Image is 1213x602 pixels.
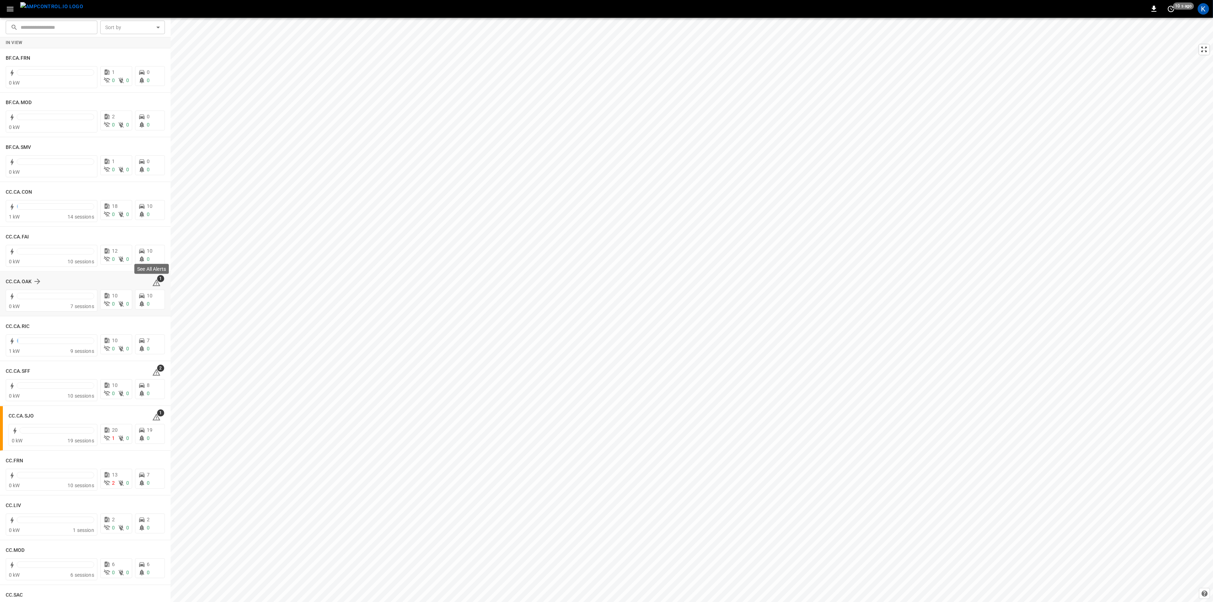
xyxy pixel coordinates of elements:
span: 8 [147,382,150,388]
p: See All Alerts [137,265,166,273]
span: 10 [112,293,118,299]
span: 0 [147,391,150,396]
h6: CC.CA.FAI [6,233,29,241]
span: 1 [112,158,115,164]
span: 10 [112,338,118,343]
span: 0 [147,77,150,83]
span: 0 [112,391,115,396]
span: 0 [147,301,150,307]
h6: CC.CA.SJO [9,412,34,420]
span: 10 sessions [68,259,94,264]
span: 0 [147,480,150,486]
span: 0 [126,256,129,262]
span: 0 kW [9,303,20,309]
span: 1 [112,69,115,75]
span: 10 [147,293,152,299]
span: 0 [147,525,150,531]
span: 0 [126,346,129,351]
span: 19 sessions [68,438,94,444]
span: 13 [112,472,118,478]
h6: CC.MOD [6,547,25,554]
strong: In View [6,40,23,45]
span: 9 sessions [70,348,94,354]
span: 0 [147,158,150,164]
div: profile-icon [1198,3,1209,15]
span: 2 [157,365,164,372]
span: 0 [112,122,115,128]
button: set refresh interval [1165,3,1177,15]
span: 0 kW [9,124,20,130]
h6: CC.CA.CON [6,188,32,196]
span: 0 [126,525,129,531]
span: 7 sessions [70,303,94,309]
span: 14 sessions [68,214,94,220]
span: 1 [112,435,115,441]
span: 0 kW [12,438,23,444]
span: 1 [157,409,164,416]
span: 2 [112,517,115,522]
span: 6 sessions [70,572,94,578]
span: 0 [126,391,129,396]
span: 10 [147,203,152,209]
span: 0 [126,211,129,217]
h6: CC.LIV [6,502,21,510]
span: 0 [147,69,150,75]
h6: BF.CA.SMV [6,144,31,151]
span: 0 [147,256,150,262]
span: 0 [126,122,129,128]
span: 1 kW [9,348,20,354]
span: 7 [147,472,150,478]
span: 0 [112,256,115,262]
span: 7 [147,338,150,343]
span: 0 [147,114,150,119]
span: 0 [147,346,150,351]
span: 6 [147,561,150,567]
span: 19 [147,427,152,433]
span: 0 [126,480,129,486]
span: 0 [147,570,150,575]
span: 0 [126,77,129,83]
span: 10 s ago [1173,2,1194,10]
h6: CC.CA.SFF [6,367,30,375]
span: 0 kW [9,527,20,533]
span: 0 [147,167,150,172]
span: 2 [112,480,115,486]
span: 0 [112,211,115,217]
h6: CC.CA.OAK [6,278,32,286]
span: 10 [147,248,152,254]
span: 0 kW [9,169,20,175]
span: 0 [147,122,150,128]
span: 10 [112,382,118,388]
span: 10 sessions [68,483,94,488]
span: 2 [112,114,115,119]
span: 0 [112,77,115,83]
span: 0 [126,301,129,307]
span: 0 [147,211,150,217]
span: 0 kW [9,393,20,399]
span: 2 [147,517,150,522]
h6: BF.CA.MOD [6,99,32,107]
h6: BF.CA.FRN [6,54,30,62]
span: 0 [126,435,129,441]
span: 0 kW [9,259,20,264]
h6: CC.CA.RIC [6,323,29,330]
span: 0 [112,167,115,172]
span: 0 [112,301,115,307]
span: 6 [112,561,115,567]
span: 18 [112,203,118,209]
span: 1 session [73,527,94,533]
span: 0 kW [9,80,20,86]
h6: CC.SAC [6,591,23,599]
span: 0 [147,435,150,441]
span: 0 [126,167,129,172]
span: 0 [112,346,115,351]
span: 0 [126,570,129,575]
h6: CC.FRN [6,457,23,465]
span: 0 kW [9,483,20,488]
span: 0 [112,570,115,575]
span: 0 [112,525,115,531]
span: 0 kW [9,572,20,578]
span: 10 sessions [68,393,94,399]
span: 12 [112,248,118,254]
span: 20 [112,427,118,433]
